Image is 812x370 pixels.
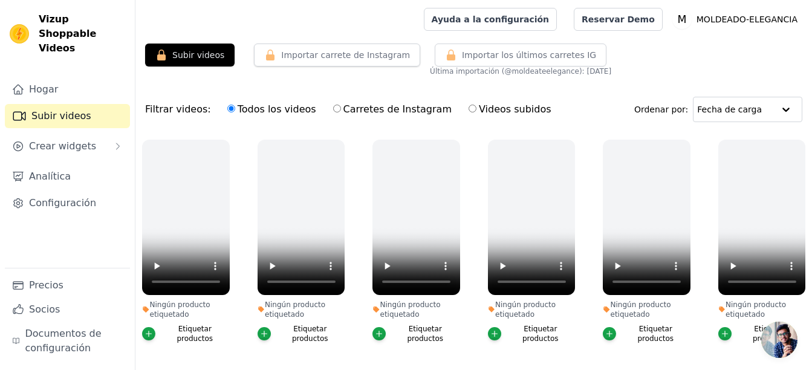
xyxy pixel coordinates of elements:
font: Ningún producto etiquetado [150,300,230,319]
span: Crear widgets [29,139,96,154]
button: Etiquetar productos [718,324,806,343]
a: Hogar [5,77,130,102]
div: Etiquetar productos [160,324,230,343]
input: Videos subidos [469,105,476,112]
button: Importar carrete de Instagram [254,44,420,67]
button: Importar los últimos carretes IG [435,44,606,67]
font: Ningún producto etiquetado [611,300,690,319]
input: Carretes de Instagram [333,105,341,112]
button: Etiquetar productos [142,324,230,343]
font: Carretes de Instagram [343,103,452,115]
font: Subir videos [31,109,91,123]
a: Subir videos [5,104,130,128]
button: Crear widgets [5,134,130,158]
div: Etiquetar productos [506,324,576,343]
a: Analítica [5,164,130,189]
input: Todos los videos [227,105,235,112]
font: Ordenar por: [634,103,688,115]
a: Reservar Demo [574,8,663,31]
img: Vizup [10,24,29,44]
font: Documentos de configuración [25,326,123,355]
font: Hogar [29,82,58,97]
font: Importar carrete de Instagram [281,49,410,61]
div: Etiquetar productos [621,324,690,343]
font: Precios [29,278,63,293]
a: Documentos de configuración [5,322,130,360]
font: Subir videos [172,49,224,61]
font: Analítica [29,169,71,184]
font: Ningún producto etiquetado [495,300,575,319]
span: Última importación (@moldeateelegance): [DATE] [430,67,611,76]
font: Ningún producto etiquetado [726,300,805,319]
div: Etiquetar productos [736,324,806,343]
text: M [677,13,686,25]
a: Configuración [5,191,130,215]
font: Configuración [29,196,96,210]
span: Vizup Shoppable Videos [39,12,125,56]
a: Ayuda a la configuración [424,8,557,31]
button: Subir videos [145,44,235,67]
button: Etiquetar productos [603,324,690,343]
button: Etiquetar productos [372,324,460,343]
a: Abrir chat [761,322,797,358]
span: Importar los últimos carretes IG [462,49,596,61]
div: Etiquetar productos [391,324,460,343]
a: Socios [5,297,130,322]
button: Etiquetar productos [488,324,576,343]
font: Todos los videos [238,103,316,115]
div: Etiquetar productos [276,324,345,343]
font: Ningún producto etiquetado [380,300,460,319]
font: Socios [29,302,60,317]
font: Videos subidos [479,103,551,115]
button: M MOLDEADO-ELEGANCIA [672,8,802,30]
p: MOLDEADO-ELEGANCIA [692,8,802,30]
font: Filtrar videos: [145,102,211,117]
a: Precios [5,273,130,297]
button: Etiquetar productos [258,324,345,343]
font: Ningún producto etiquetado [265,300,345,319]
